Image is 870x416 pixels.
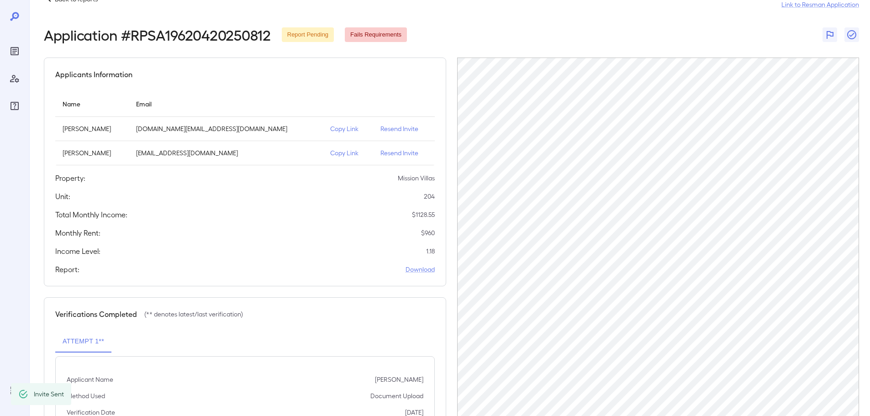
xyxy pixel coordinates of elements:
p: [PERSON_NAME] [63,148,121,158]
button: Attempt 1** [55,331,111,353]
p: [DOMAIN_NAME][EMAIL_ADDRESS][DOMAIN_NAME] [136,124,316,133]
p: Document Upload [370,391,423,400]
h5: Property: [55,173,85,184]
div: FAQ [7,99,22,113]
h5: Total Monthly Income: [55,209,127,220]
a: Download [406,265,435,274]
button: Close Report [844,27,859,42]
p: [PERSON_NAME] [63,124,121,133]
table: simple table [55,91,435,165]
h5: Monthly Rent: [55,227,100,238]
p: $ 1128.55 [412,210,435,219]
p: $ 960 [421,228,435,237]
h5: Verifications Completed [55,309,137,320]
p: Applicant Name [67,375,113,384]
th: Email [129,91,323,117]
p: Resend Invite [380,124,427,133]
h5: Unit: [55,191,70,202]
span: Fails Requirements [345,31,407,39]
p: [PERSON_NAME] [375,375,423,384]
div: Log Out [7,383,22,398]
p: Mission Villas [398,174,435,183]
h2: Application # RPSA19620420250812 [44,26,271,43]
p: Copy Link [330,148,366,158]
h5: Income Level: [55,246,100,257]
div: Invite Sent [34,386,64,402]
h5: Report: [55,264,79,275]
th: Name [55,91,129,117]
div: Manage Users [7,71,22,86]
button: Flag Report [823,27,837,42]
p: Method Used [67,391,105,400]
p: 1.18 [426,247,435,256]
div: Reports [7,44,22,58]
h5: Applicants Information [55,69,132,80]
p: (** denotes latest/last verification) [144,310,243,319]
span: Report Pending [282,31,334,39]
p: [EMAIL_ADDRESS][DOMAIN_NAME] [136,148,316,158]
p: 204 [424,192,435,201]
p: Resend Invite [380,148,427,158]
p: Copy Link [330,124,366,133]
